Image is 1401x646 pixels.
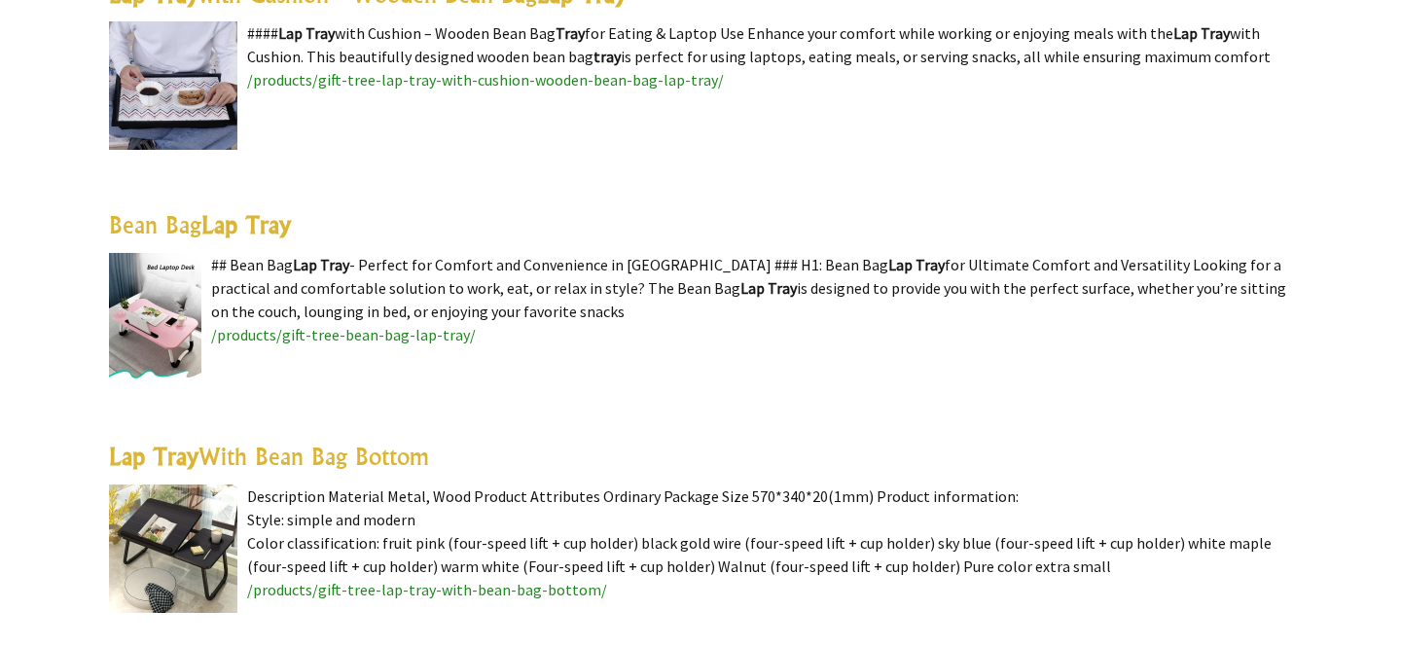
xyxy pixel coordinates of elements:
[201,210,291,239] highlight: Lap Tray
[211,325,476,344] a: /products/gift-tree-bean-bag-lap-tray/
[740,278,797,298] highlight: Lap Tray
[109,442,198,471] highlight: Lap Tray
[1173,23,1230,43] highlight: Lap Tray
[888,255,945,274] highlight: Lap Tray
[109,21,237,150] img: Lap Tray with Cushion - Wooden Bean Bag Lap Tray
[293,255,349,274] highlight: Lap Tray
[109,484,237,613] img: Lap Tray With Bean Bag Bottom
[109,253,201,381] img: Bean Bag Lap Tray
[109,210,291,239] a: Bean BagLap Tray
[109,442,429,471] a: Lap TrayWith Bean Bag Bottom
[593,47,621,66] highlight: tray
[247,70,724,90] a: /products/gift-tree-lap-tray-with-cushion-wooden-bean-bag-lap-tray/
[247,580,607,599] a: /products/gift-tree-lap-tray-with-bean-bag-bottom/
[278,23,335,43] highlight: Lap Tray
[556,23,585,43] highlight: Tray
